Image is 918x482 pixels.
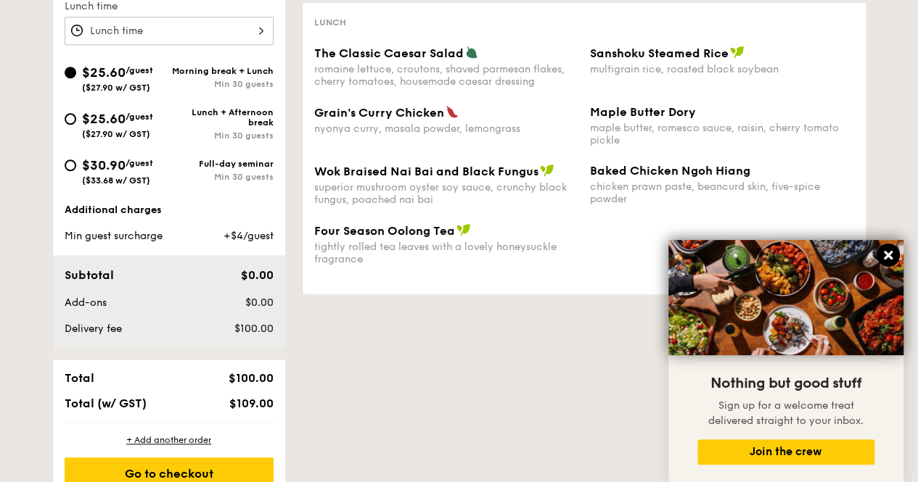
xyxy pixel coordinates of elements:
[65,230,163,242] span: Min guest surcharge
[314,46,464,60] span: The Classic Caesar Salad
[65,434,274,446] div: + Add another order
[65,159,76,171] input: $30.90/guest($33.68 w/ GST)Full-day seminarMin 30 guests
[314,241,578,265] div: tightly rolled tea leaves with a lovely honeysuckle fragrance
[65,203,274,217] div: Additional charges
[730,46,745,59] img: icon-vegan.f8ff3823.svg
[697,439,874,465] button: Join the crew
[169,172,274,182] div: Min 30 guests
[245,296,273,309] span: $0.00
[710,375,861,392] span: Nothing but good stuff
[314,122,578,135] div: nyonya curry, masala powder, lemongrass
[82,83,150,93] span: ($27.90 w/ GST)
[590,63,854,75] div: multigrain rice, roasted black soybean
[169,159,274,169] div: Full-day seminar
[65,17,274,45] input: Lunch time
[540,164,554,177] img: icon-vegan.f8ff3823.svg
[708,399,864,427] span: Sign up for a welcome treat delivered straight to your inbox.
[877,244,900,267] button: Close
[126,158,153,168] span: /guest
[590,164,750,178] span: Baked Chicken Ngoh Hiang
[169,79,274,89] div: Min 30 guests
[65,323,122,335] span: Delivery fee
[126,65,153,75] span: /guest
[65,113,76,125] input: $25.60/guest($27.90 w/ GST)Lunch + Afternoon breakMin 30 guests
[82,157,126,173] span: $30.90
[65,296,107,309] span: Add-ons
[234,323,273,335] span: $100.00
[314,106,444,120] span: Grain's Curry Chicken
[590,46,729,60] span: Sanshoku Steamed Rice
[590,122,854,146] div: maple butter, romesco sauce, raisin, cherry tomato pickle
[229,396,273,410] span: $109.00
[169,66,274,76] div: Morning break + Lunch
[82,65,126,80] span: $25.60
[590,105,696,119] span: Maple Butter Dory
[169,130,274,141] div: Min 30 guests
[314,165,538,178] span: Wok Braised Nai Bai and Black Fungus
[65,67,76,78] input: $25.60/guest($27.90 w/ GST)Morning break + LunchMin 30 guests
[82,175,150,186] span: ($33.68 w/ GST)
[465,46,478,59] img: icon-vegetarian.fe4039eb.svg
[65,268,114,282] span: Subtotal
[446,105,459,118] img: icon-spicy.37a8142b.svg
[223,230,273,242] span: +$4/guest
[65,396,147,410] span: Total (w/ GST)
[314,181,578,206] div: superior mushroom oyster soy sauce, crunchy black fungus, poached nai bai
[228,371,273,385] span: $100.00
[65,371,94,385] span: Total
[82,129,150,139] span: ($27.90 w/ GST)
[240,268,273,282] span: $0.00
[314,63,578,88] div: romaine lettuce, croutons, shaved parmesan flakes, cherry tomatoes, housemade caesar dressing
[126,112,153,122] span: /guest
[590,180,854,205] div: chicken prawn paste, beancurd skin, five-spice powder
[82,111,126,127] span: $25.60
[314,17,346,28] span: Lunch
[456,223,471,236] img: icon-vegan.f8ff3823.svg
[314,224,455,238] span: Four Season Oolong Tea
[169,107,274,128] div: Lunch + Afternoon break
[668,240,903,355] img: DSC07876-Edit02-Large.jpeg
